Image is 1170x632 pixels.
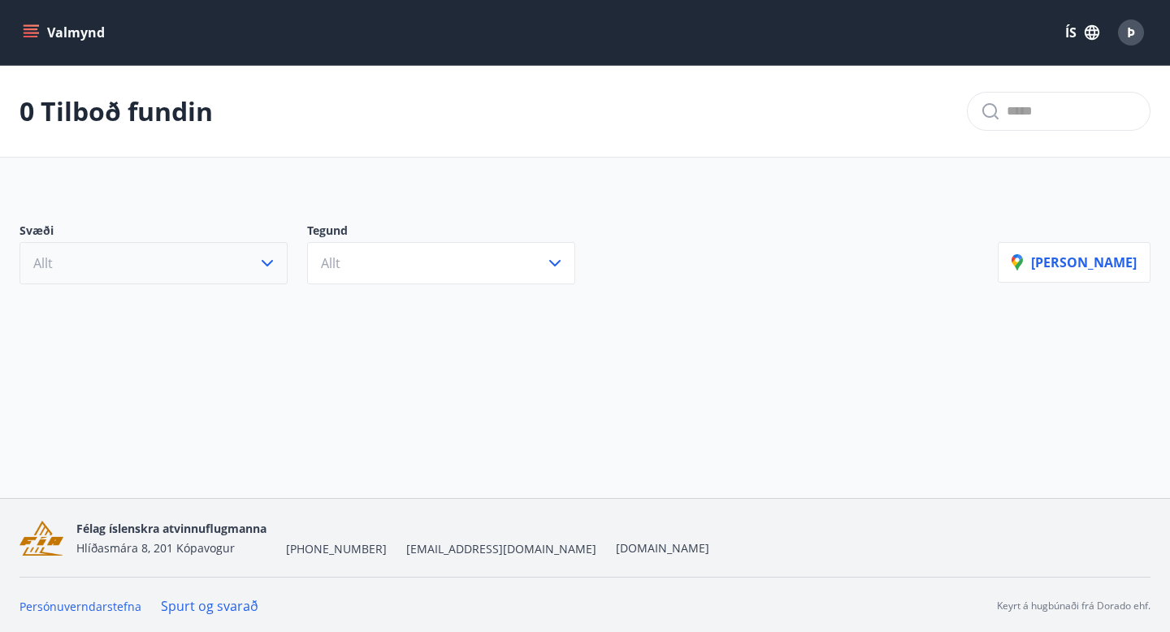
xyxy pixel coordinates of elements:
button: Allt [307,242,575,284]
span: Allt [321,254,340,272]
button: menu [19,18,111,47]
a: Spurt og svarað [161,597,258,615]
a: [DOMAIN_NAME] [616,540,709,556]
p: Tegund [307,223,595,242]
span: [EMAIL_ADDRESS][DOMAIN_NAME] [406,541,596,557]
p: [PERSON_NAME] [1012,253,1137,271]
span: Allt [33,254,53,272]
img: FGYwLRsDkrbKU9IF3wjeuKl1ApL8nCcSRU6gK6qq.png [19,521,63,556]
p: 0 Tilboð fundin [19,93,213,129]
p: Keyrt á hugbúnaði frá Dorado ehf. [997,599,1150,613]
a: Persónuverndarstefna [19,599,141,614]
button: [PERSON_NAME] [998,242,1150,283]
span: Félag íslenskra atvinnuflugmanna [76,521,266,536]
span: [PHONE_NUMBER] [286,541,387,557]
span: Hlíðasmára 8, 201 Kópavogur [76,540,235,556]
button: ÍS [1056,18,1108,47]
span: Þ [1127,24,1135,41]
button: Þ [1111,13,1150,52]
button: Allt [19,242,288,284]
p: Svæði [19,223,307,242]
